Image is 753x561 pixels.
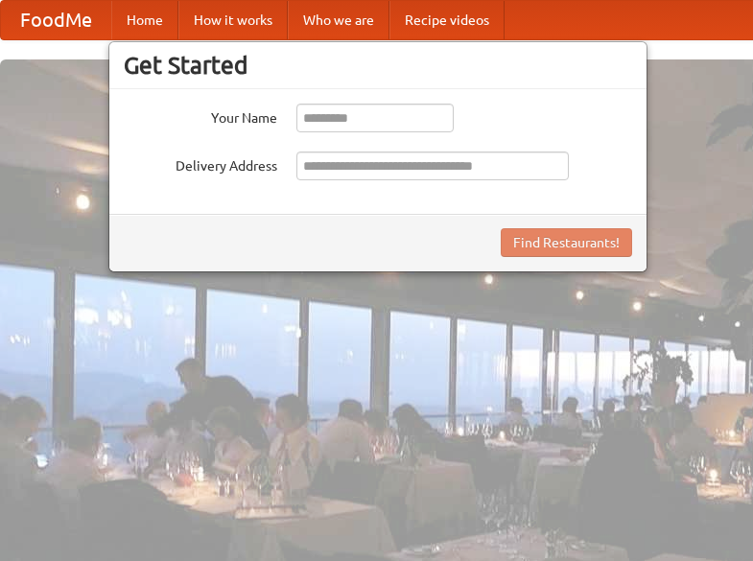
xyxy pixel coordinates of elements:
[124,51,632,80] h3: Get Started
[288,1,389,39] a: Who we are
[178,1,288,39] a: How it works
[501,228,632,257] button: Find Restaurants!
[124,152,277,175] label: Delivery Address
[1,1,111,39] a: FoodMe
[111,1,178,39] a: Home
[389,1,505,39] a: Recipe videos
[124,104,277,128] label: Your Name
